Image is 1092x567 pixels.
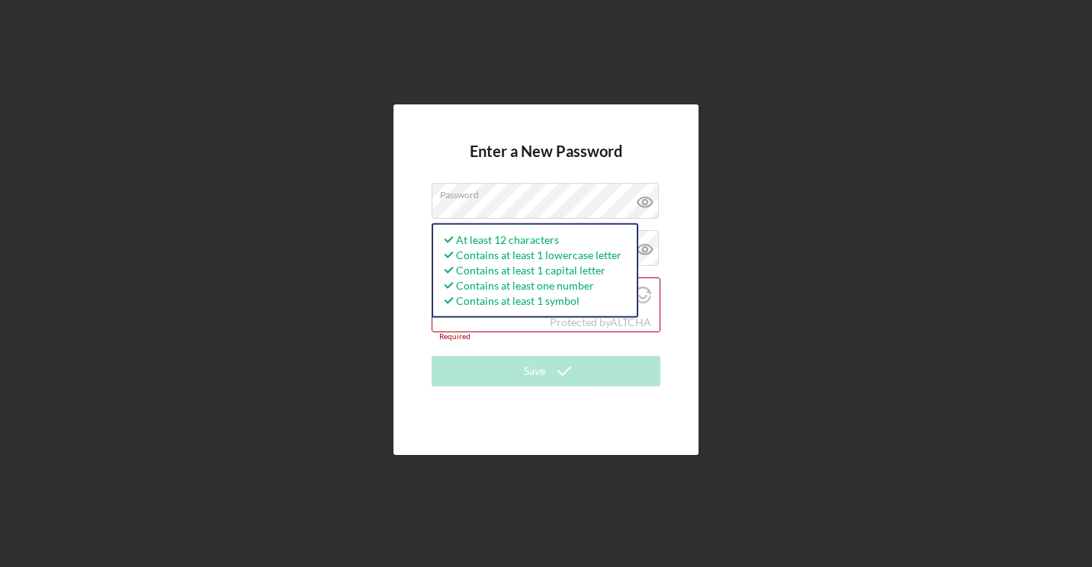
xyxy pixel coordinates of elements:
div: Save [524,356,545,386]
div: Contains at least 1 capital letter [441,262,621,277]
div: Contains at least 1 lowercase letter [441,247,621,262]
label: Password [440,184,660,200]
div: At least 12 characters [441,232,621,247]
div: Required [432,332,660,341]
a: Visit Altcha.org [610,316,651,328]
a: Visit Altcha.org [634,293,651,306]
h4: Enter a New Password [470,143,622,183]
div: Protected by [550,316,651,328]
div: Contains at least 1 symbol [441,293,621,308]
button: Save [432,356,660,386]
div: Contains at least one number [441,277,621,293]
